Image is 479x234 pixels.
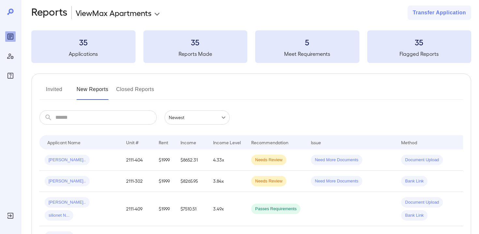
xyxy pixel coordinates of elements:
span: [PERSON_NAME].. [45,199,90,206]
p: ViewMax Apartments [76,8,152,18]
span: Passes Requirements [251,206,300,212]
td: $1999 [153,171,175,192]
td: 2111-409 [121,192,153,226]
div: FAQ [5,70,16,81]
td: 2111-302 [121,171,153,192]
span: [PERSON_NAME].. [45,178,90,184]
span: Bank Link [401,178,428,184]
td: $7510.51 [175,192,208,226]
td: 2111-404 [121,149,153,171]
div: Income [181,138,196,146]
span: Needs Review [251,157,286,163]
span: silionet N... [45,212,73,219]
div: Issue [311,138,321,146]
h2: Reports [31,6,67,20]
div: Method [401,138,417,146]
td: 3.84x [208,171,246,192]
div: Reports [5,31,16,42]
button: New Reports [77,84,109,100]
h3: 35 [143,37,248,47]
h5: Applications [31,50,136,58]
span: [PERSON_NAME].. [45,157,90,163]
button: Invited [39,84,69,100]
div: Unit # [126,138,138,146]
div: Log Out [5,211,16,221]
span: Need More Documents [311,178,362,184]
td: $1999 [153,149,175,171]
span: Document Upload [401,157,443,163]
h3: 35 [31,37,136,47]
div: Recommendation [251,138,288,146]
button: Closed Reports [116,84,154,100]
summary: 35Applications35Reports Made5Meet Requirements35Flagged Reports [31,30,471,63]
h3: 35 [367,37,472,47]
td: $8652.31 [175,149,208,171]
td: 4.33x [208,149,246,171]
div: Newest [165,110,230,125]
td: $1999 [153,192,175,226]
div: Rent [159,138,169,146]
h3: 5 [255,37,359,47]
div: Applicant Name [47,138,80,146]
h5: Flagged Reports [367,50,472,58]
td: 3.49x [208,192,246,226]
h5: Reports Made [143,50,248,58]
span: Document Upload [401,199,443,206]
div: Manage Users [5,51,16,61]
button: Transfer Application [408,6,471,20]
span: Need More Documents [311,157,362,163]
td: $8265.95 [175,171,208,192]
div: Income Level [213,138,241,146]
h5: Meet Requirements [255,50,359,58]
span: Needs Review [251,178,286,184]
span: Bank Link [401,212,428,219]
